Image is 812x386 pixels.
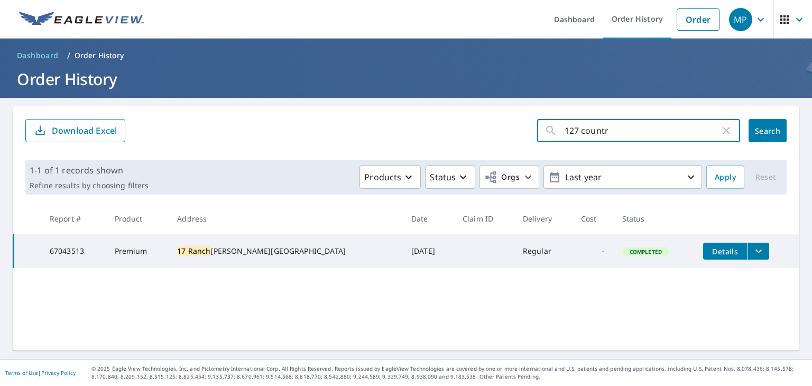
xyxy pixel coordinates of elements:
input: Address, Report #, Claim ID, etc. [565,116,720,145]
td: Premium [106,234,169,268]
p: Last year [561,168,685,187]
li: / [67,49,70,62]
button: detailsBtn-67043513 [703,243,748,260]
th: Status [614,203,695,234]
th: Delivery [514,203,573,234]
button: Search [749,119,787,142]
button: Orgs [479,166,539,189]
a: Terms of Use [5,369,38,376]
span: Search [757,126,778,136]
span: Completed [623,248,668,255]
button: Apply [706,166,744,189]
p: Products [364,171,401,183]
p: 1-1 of 1 records shown [30,164,149,177]
p: Refine results by choosing filters [30,181,149,190]
td: [DATE] [403,234,454,268]
td: 67043513 [41,234,106,268]
a: Order [677,8,719,31]
nav: breadcrumb [13,47,799,64]
span: Dashboard [17,50,59,61]
button: filesDropdownBtn-67043513 [748,243,769,260]
th: Report # [41,203,106,234]
h1: Order History [13,68,799,90]
span: Apply [715,171,736,184]
p: Order History [75,50,124,61]
th: Claim ID [454,203,514,234]
a: Dashboard [13,47,63,64]
p: | [5,370,76,376]
th: Cost [573,203,614,234]
th: Product [106,203,169,234]
span: Orgs [484,171,520,184]
th: Date [403,203,454,234]
th: Address [169,203,403,234]
img: EV Logo [19,12,144,27]
div: MP [729,8,752,31]
mark: 17 Ranch [177,246,210,256]
button: Last year [543,166,702,189]
p: Status [430,171,456,183]
p: © 2025 Eagle View Technologies, Inc. and Pictometry International Corp. All Rights Reserved. Repo... [91,365,807,381]
button: Status [425,166,475,189]
td: - [573,234,614,268]
div: [PERSON_NAME][GEOGRAPHIC_DATA] [177,246,394,256]
span: Details [709,246,741,256]
button: Products [359,166,421,189]
p: Download Excel [52,125,117,136]
a: Privacy Policy [41,369,76,376]
button: Download Excel [25,119,125,142]
td: Regular [514,234,573,268]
